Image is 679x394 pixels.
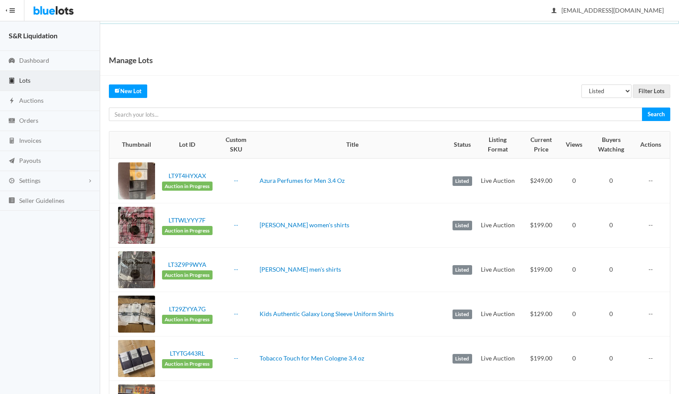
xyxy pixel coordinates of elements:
[520,292,562,337] td: $129.00
[476,131,520,158] th: Listing Format
[637,158,670,203] td: --
[260,310,394,317] a: Kids Authentic Galaxy Long Sleeve Uniform Shirts
[453,265,472,275] label: Listed
[633,84,670,98] input: Filter Lots
[109,108,642,121] input: Search your lots...
[19,157,41,164] span: Payouts
[7,137,16,145] ion-icon: calculator
[453,221,472,230] label: Listed
[476,248,520,292] td: Live Auction
[162,359,213,369] span: Auction in Progress
[637,131,670,158] th: Actions
[562,158,586,203] td: 0
[260,354,364,362] a: Tobacco Touch for Men Cologne 3.4 oz
[586,203,637,248] td: 0
[642,108,670,121] input: Search
[162,182,213,191] span: Auction in Progress
[109,54,153,67] h1: Manage Lots
[453,354,472,364] label: Listed
[170,350,205,357] a: LTYTG443RL
[162,315,213,324] span: Auction in Progress
[637,292,670,337] td: --
[586,292,637,337] td: 0
[520,337,562,381] td: $199.00
[520,248,562,292] td: $199.00
[159,131,216,158] th: Lot ID
[162,270,213,280] span: Auction in Progress
[19,57,49,64] span: Dashboard
[7,157,16,165] ion-icon: paper plane
[520,158,562,203] td: $249.00
[234,177,238,184] a: --
[520,203,562,248] td: $199.00
[637,203,670,248] td: --
[19,177,41,184] span: Settings
[216,131,256,158] th: Custom SKU
[169,216,206,224] a: LTTWLYYY7F
[586,158,637,203] td: 0
[169,172,206,179] a: LT9T4HYXAX
[476,337,520,381] td: Live Auction
[19,197,64,204] span: Seller Guidelines
[162,226,213,236] span: Auction in Progress
[520,131,562,158] th: Current Price
[586,337,637,381] td: 0
[449,131,476,158] th: Status
[453,176,472,186] label: Listed
[7,57,16,65] ion-icon: speedometer
[476,292,520,337] td: Live Auction
[7,177,16,185] ion-icon: cog
[7,197,16,205] ion-icon: list box
[476,158,520,203] td: Live Auction
[476,203,520,248] td: Live Auction
[586,131,637,158] th: Buyers Watching
[19,137,41,144] span: Invoices
[562,203,586,248] td: 0
[7,117,16,125] ion-icon: cash
[19,117,38,124] span: Orders
[7,97,16,105] ion-icon: flash
[586,248,637,292] td: 0
[9,31,57,40] strong: S&R Liquidation
[260,266,341,273] a: [PERSON_NAME] men's shirts
[550,7,558,15] ion-icon: person
[7,77,16,85] ion-icon: clipboard
[115,88,120,93] ion-icon: create
[234,266,238,273] a: --
[169,305,206,313] a: LT29ZYYA7G
[260,177,345,184] a: Azura Perfumes for Men 3.4 Oz
[562,292,586,337] td: 0
[562,248,586,292] td: 0
[453,310,472,319] label: Listed
[168,261,206,268] a: LT3Z9P9WYA
[256,131,449,158] th: Title
[637,248,670,292] td: --
[234,221,238,229] a: --
[552,7,664,14] span: [EMAIL_ADDRESS][DOMAIN_NAME]
[109,131,159,158] th: Thumbnail
[19,77,30,84] span: Lots
[562,337,586,381] td: 0
[234,354,238,362] a: --
[260,221,349,229] a: [PERSON_NAME] women's shirts
[637,337,670,381] td: --
[562,131,586,158] th: Views
[109,84,147,98] a: createNew Lot
[19,97,44,104] span: Auctions
[234,310,238,317] a: --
